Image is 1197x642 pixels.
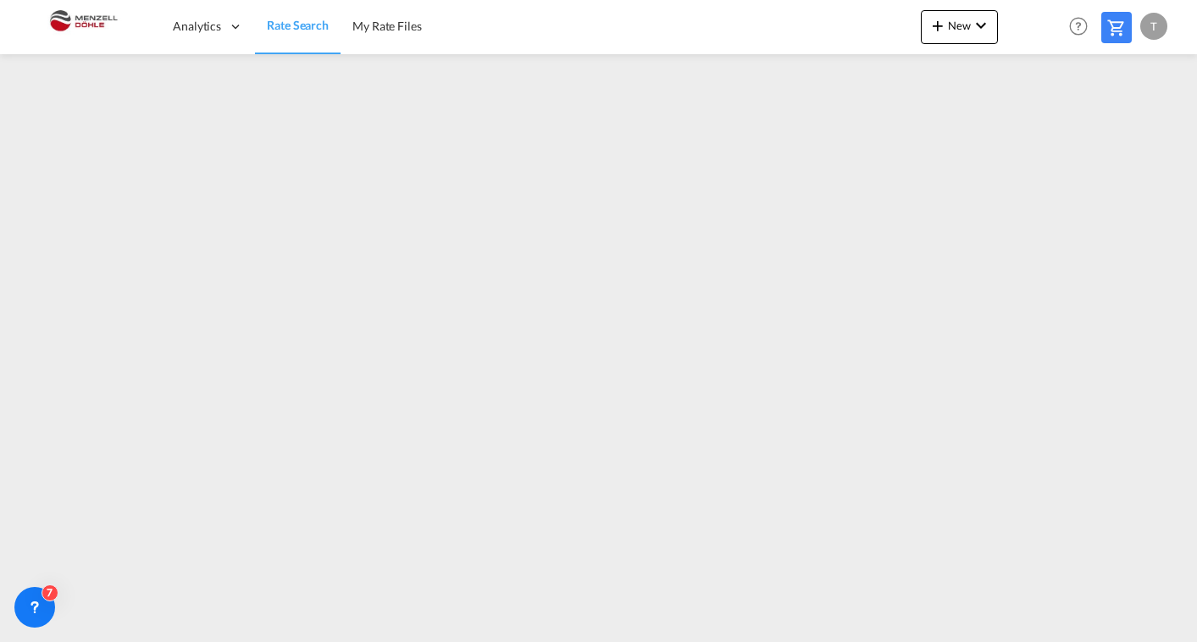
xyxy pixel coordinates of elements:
[25,8,140,46] img: 5c2b1670644e11efba44c1e626d722bd.JPG
[1064,12,1093,41] span: Help
[921,10,998,44] button: icon-plus 400-fgNewicon-chevron-down
[1140,13,1167,40] div: T
[928,19,991,32] span: New
[267,18,329,32] span: Rate Search
[928,15,948,36] md-icon: icon-plus 400-fg
[971,15,991,36] md-icon: icon-chevron-down
[173,18,221,35] span: Analytics
[1064,12,1101,42] div: Help
[352,19,422,33] span: My Rate Files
